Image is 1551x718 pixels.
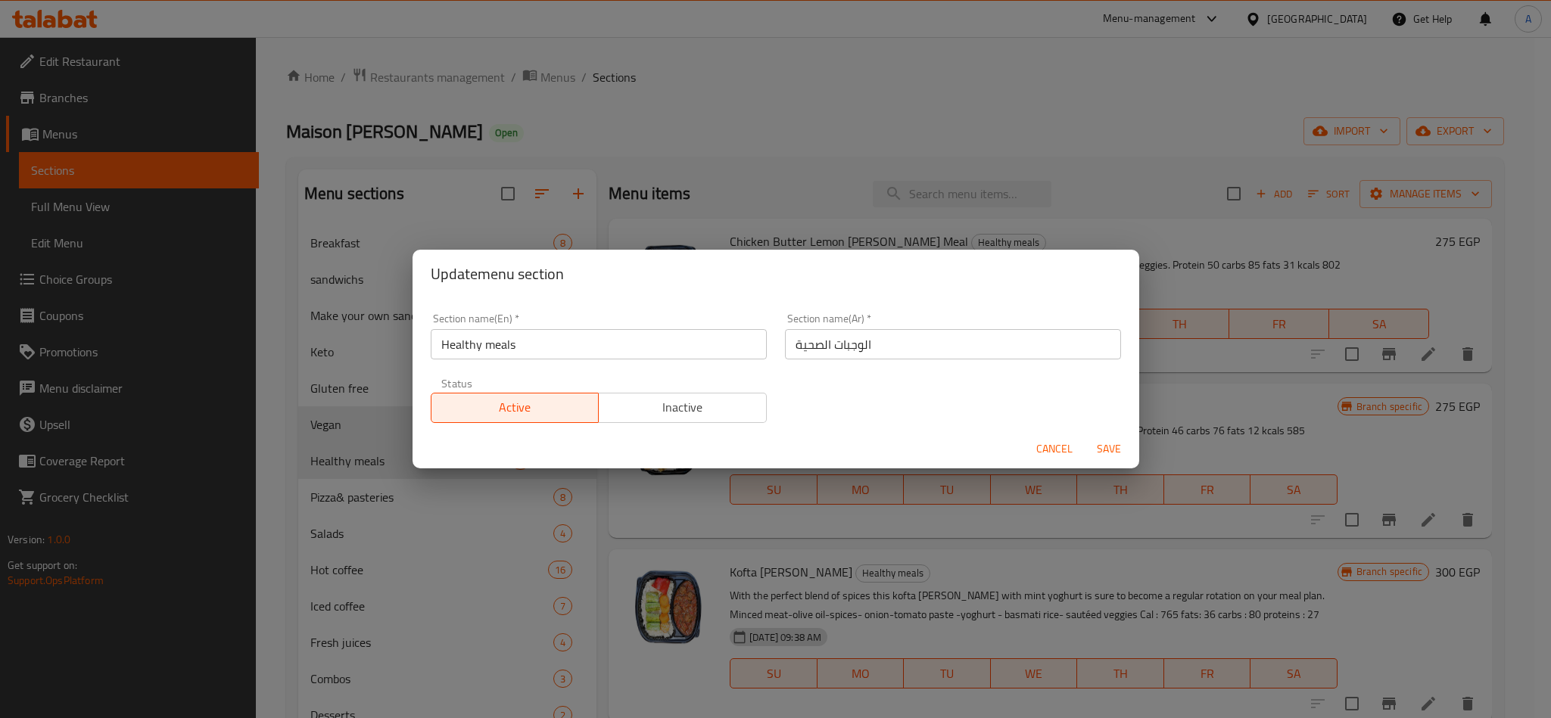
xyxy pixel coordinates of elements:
[605,396,761,418] span: Inactive
[431,329,767,359] input: Please enter section name(en)
[438,396,593,418] span: Active
[431,262,1121,286] h2: Update menu section
[1030,435,1079,463] button: Cancel
[1091,440,1127,458] span: Save
[1036,440,1073,458] span: Cancel
[431,393,600,423] button: Active
[1085,435,1133,463] button: Save
[598,393,767,423] button: Inactive
[785,329,1121,359] input: Please enter section name(ar)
